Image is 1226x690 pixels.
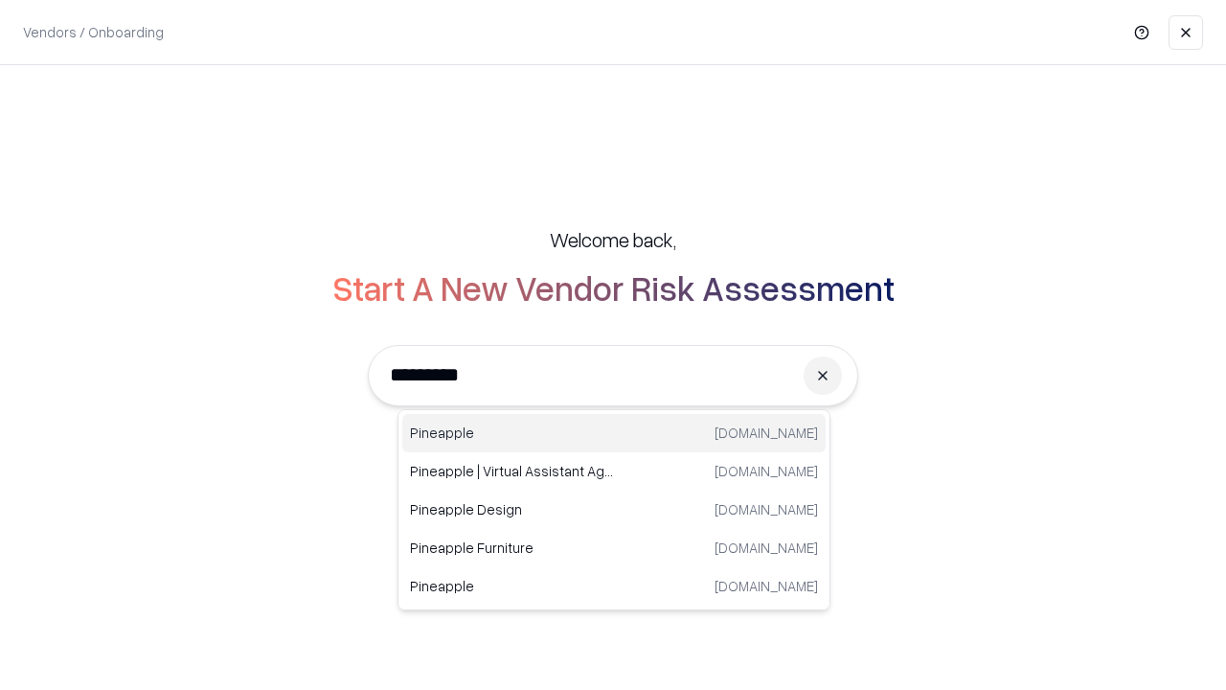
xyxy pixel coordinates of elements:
[715,538,818,558] p: [DOMAIN_NAME]
[715,576,818,596] p: [DOMAIN_NAME]
[550,226,676,253] h5: Welcome back,
[715,461,818,481] p: [DOMAIN_NAME]
[410,576,614,596] p: Pineapple
[715,423,818,443] p: [DOMAIN_NAME]
[410,499,614,519] p: Pineapple Design
[715,499,818,519] p: [DOMAIN_NAME]
[23,22,164,42] p: Vendors / Onboarding
[410,423,614,443] p: Pineapple
[332,268,895,307] h2: Start A New Vendor Risk Assessment
[410,538,614,558] p: Pineapple Furniture
[410,461,614,481] p: Pineapple | Virtual Assistant Agency
[397,409,830,610] div: Suggestions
